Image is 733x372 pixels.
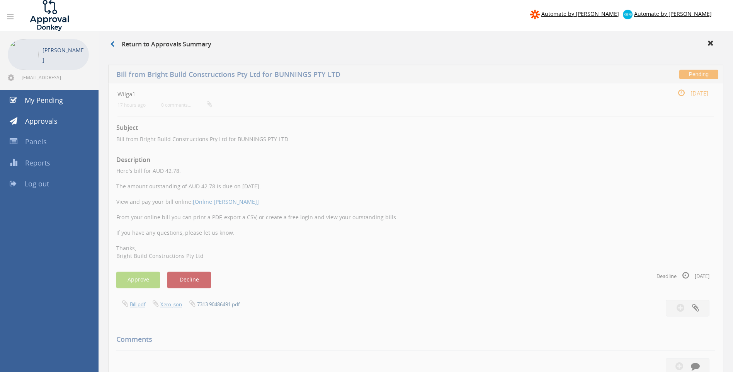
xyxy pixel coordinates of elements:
[623,10,633,19] img: xero-logo.png
[530,10,540,19] img: zapier-logomark.png
[197,298,240,305] a: 7313.90486491.pdf
[679,67,718,76] span: Pending
[117,88,615,94] h4: Wilga1
[656,268,709,277] small: Deadline [DATE]
[116,164,715,257] p: Here's bill for AUD 42.78. The amount outstanding of AUD 42.78 is due on [DATE]. View and pay you...
[160,298,182,305] a: Xero.json
[116,132,715,140] p: Bill from Bright Build Constructions Pty Ltd for BUNNINGS PTY LTD
[25,96,63,105] span: My Pending
[117,99,146,105] small: 17 hours ago
[116,333,709,340] h5: Comments
[22,74,87,80] span: [EMAIL_ADDRESS][DOMAIN_NAME]
[116,154,715,160] h3: Description
[670,86,708,94] small: [DATE]
[161,99,212,105] small: 0 comments...
[110,41,211,48] h3: Return to Approvals Summary
[130,298,145,305] a: Bill.pdf
[116,68,537,77] h5: Bill from Bright Build Constructions Pty Ltd for BUNNINGS PTY LTD
[25,158,50,167] span: Reports
[193,195,259,202] a: [Online [PERSON_NAME]]
[25,116,58,126] span: Approvals
[634,10,712,17] span: Automate by [PERSON_NAME]
[25,179,49,188] span: Log out
[116,121,715,128] h3: Subject
[541,10,619,17] span: Automate by [PERSON_NAME]
[167,268,211,285] button: Decline
[25,137,47,146] span: Panels
[43,45,85,65] p: [PERSON_NAME]
[116,268,160,285] button: Approve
